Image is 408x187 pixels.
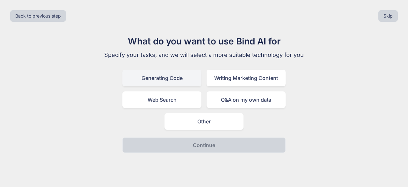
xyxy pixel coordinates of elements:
div: Q&A on my own data [207,91,286,108]
div: Generating Code [122,70,201,86]
div: Other [164,113,244,130]
h1: What do you want to use Bind AI for [97,35,311,48]
div: Web Search [122,91,201,108]
button: Skip [378,10,398,22]
div: Writing Marketing Content [207,70,286,86]
p: Continue [193,141,215,149]
p: Specify your tasks, and we will select a more suitable technology for you [97,51,311,59]
button: Back to previous step [10,10,66,22]
button: Continue [122,137,286,153]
